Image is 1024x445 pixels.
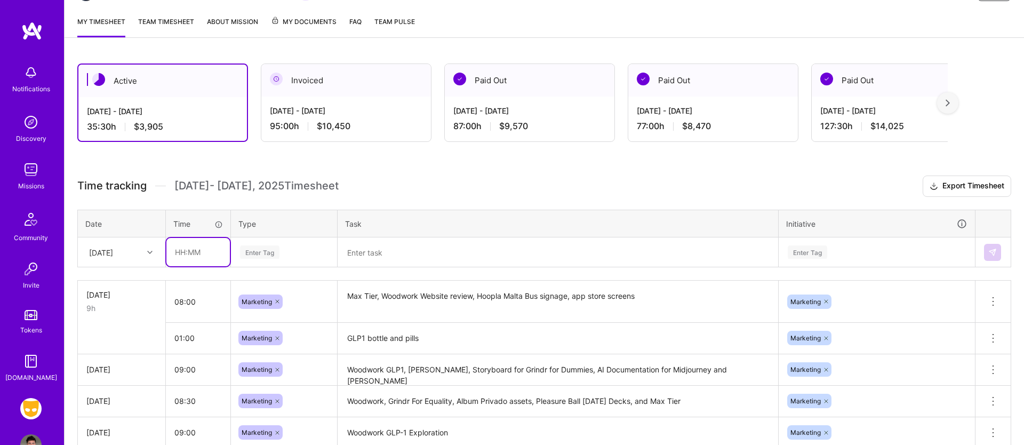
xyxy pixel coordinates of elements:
input: HH:MM [166,324,230,352]
a: Team Pulse [374,16,415,37]
a: Grindr: Product & Marketing [18,398,44,419]
a: FAQ [349,16,362,37]
img: guide book [20,351,42,372]
span: $3,905 [134,121,163,132]
span: Team Pulse [374,18,415,26]
div: Enter Tag [788,244,827,260]
div: 77:00 h [637,121,789,132]
textarea: Woodwork, Grindr For Equality, Album Privado assets, Pleasure Ball [DATE] Decks, and Max Tier [339,387,777,416]
div: Time [173,218,223,229]
img: logo [21,21,43,41]
a: Team timesheet [138,16,194,37]
span: Marketing [242,365,272,374]
a: My Documents [271,16,337,37]
th: Task [338,210,779,237]
span: Marketing [790,365,821,374]
input: HH:MM [166,288,230,316]
img: Paid Out [637,73,650,85]
img: Active [92,73,105,86]
img: Paid Out [453,73,466,85]
div: [DOMAIN_NAME] [5,372,57,383]
span: Time tracking [77,179,147,193]
button: Export Timesheet [923,176,1011,197]
img: bell [20,62,42,83]
div: Discovery [16,133,46,144]
span: Marketing [242,334,272,342]
span: Marketing [242,298,272,306]
span: My Documents [271,16,337,28]
div: Notifications [12,83,50,94]
div: [DATE] [86,364,157,375]
div: Active [78,65,247,97]
a: My timesheet [77,16,125,37]
div: [DATE] - [DATE] [453,105,606,116]
div: Tokens [20,324,42,336]
img: Community [18,206,44,232]
div: [DATE] [86,395,157,407]
img: Invite [20,258,42,280]
input: HH:MM [166,387,230,415]
div: Initiative [786,218,967,230]
div: Community [14,232,48,243]
textarea: Max Tier, Woodwork Website review, Hoopla Malta Bus signage, app store screens [339,282,777,322]
div: Enter Tag [240,244,279,260]
a: About Mission [207,16,258,37]
span: $8,470 [682,121,711,132]
span: $9,570 [499,121,528,132]
div: [DATE] [86,289,157,300]
span: Marketing [790,298,821,306]
div: Paid Out [445,64,614,97]
textarea: Woodwork GLP1, [PERSON_NAME], Storyboard for Grindr for Dummies, AI Documentation for Midjourney ... [339,355,777,385]
img: Submit [988,248,997,257]
img: discovery [20,112,42,133]
div: [DATE] - [DATE] [270,105,422,116]
div: [DATE] [89,247,113,258]
span: Marketing [242,428,272,436]
i: icon Chevron [147,250,153,255]
span: [DATE] - [DATE] , 2025 Timesheet [174,179,339,193]
span: $10,450 [317,121,350,132]
th: Date [78,210,166,237]
span: Marketing [242,397,272,405]
span: Marketing [790,334,821,342]
div: 35:30 h [87,121,238,132]
div: Invite [23,280,39,291]
i: icon Download [930,181,938,192]
div: [DATE] - [DATE] [87,106,238,117]
div: [DATE] [86,427,157,438]
div: Paid Out [628,64,798,97]
div: 87:00 h [453,121,606,132]
div: Invoiced [261,64,431,97]
div: Missions [18,180,44,192]
span: Marketing [790,428,821,436]
span: Marketing [790,397,821,405]
input: HH:MM [166,355,230,384]
img: Invoiced [270,73,283,85]
textarea: GLP1 bottle and pills [339,324,777,353]
div: 127:30 h [820,121,973,132]
div: [DATE] - [DATE] [637,105,789,116]
span: $14,025 [870,121,904,132]
img: Grindr: Product & Marketing [20,398,42,419]
div: 9h [86,303,157,314]
div: 95:00 h [270,121,422,132]
th: Type [231,210,338,237]
img: tokens [25,310,37,320]
div: Paid Out [812,64,981,97]
img: right [946,99,950,107]
img: teamwork [20,159,42,180]
div: [DATE] - [DATE] [820,105,973,116]
input: HH:MM [166,238,230,266]
img: Paid Out [820,73,833,85]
